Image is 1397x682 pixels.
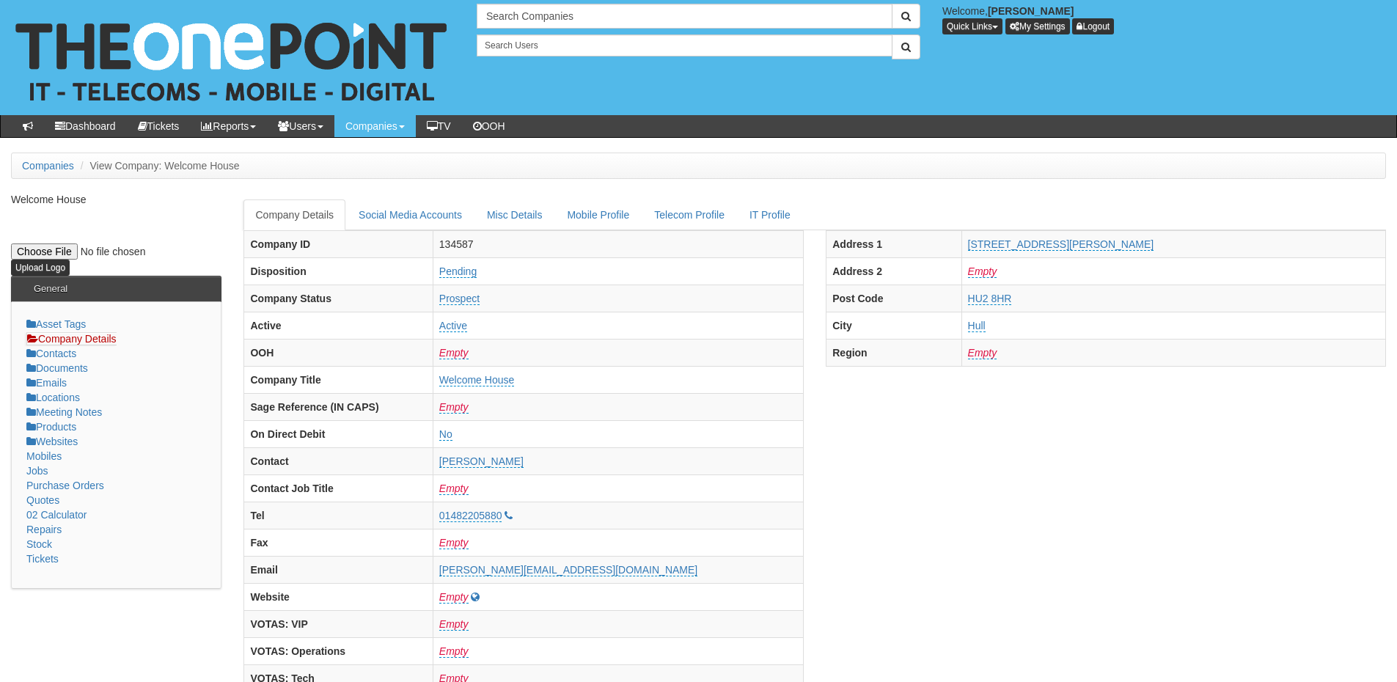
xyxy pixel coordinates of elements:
a: Users [267,115,334,137]
a: Social Media Accounts [347,199,474,230]
a: HU2 8HR [968,293,1012,305]
a: Mobile Profile [555,199,641,230]
a: Empty [439,645,469,658]
a: Purchase Orders [26,480,104,491]
a: Websites [26,436,78,447]
div: Welcome, [931,4,1397,34]
input: Search Companies [477,4,892,29]
a: Empty [439,618,469,631]
h3: General [26,276,75,301]
a: Empty [439,401,469,414]
td: 134587 [433,230,803,257]
li: View Company: Welcome House [77,158,240,173]
a: Prospect [439,293,480,305]
a: 01482205880 [439,510,502,522]
a: Active [439,320,467,332]
th: Contact Job Title [244,474,433,502]
a: Documents [26,362,88,374]
th: Active [244,312,433,339]
p: Welcome House [11,192,221,207]
th: Website [244,583,433,610]
th: Company Title [244,366,433,393]
a: Empty [439,347,469,359]
a: Asset Tags [26,318,86,330]
a: Pending [439,265,477,278]
a: Telecom Profile [642,199,736,230]
button: Quick Links [942,18,1002,34]
a: Companies [22,160,74,172]
a: OOH [462,115,516,137]
a: Company Details [243,199,345,230]
a: Welcome House [439,374,514,386]
a: Misc Details [475,199,554,230]
a: [PERSON_NAME] [439,455,524,468]
th: Company ID [244,230,433,257]
a: Repairs [26,524,62,535]
th: Address 2 [826,257,961,285]
a: 02 Calculator [26,509,87,521]
th: City [826,312,961,339]
a: Empty [968,347,997,359]
a: Locations [26,392,80,403]
a: Stock [26,538,52,550]
th: Company Status [244,285,433,312]
a: Jobs [26,465,48,477]
a: Tickets [26,553,59,565]
a: Products [26,421,76,433]
a: Emails [26,377,67,389]
a: Empty [968,265,997,278]
a: [STREET_ADDRESS][PERSON_NAME] [968,238,1154,251]
th: Disposition [244,257,433,285]
th: VOTAS: VIP [244,610,433,637]
input: Search Users [477,34,892,56]
th: On Direct Debit [244,420,433,447]
a: IT Profile [738,199,802,230]
a: No [439,428,452,441]
a: TV [416,115,462,137]
a: Tickets [127,115,191,137]
input: Upload Logo [11,260,70,276]
a: Hull [968,320,986,332]
a: Companies [334,115,416,137]
th: Sage Reference (IN CAPS) [244,393,433,420]
a: Contacts [26,348,76,359]
a: Empty [439,537,469,549]
a: My Settings [1005,18,1070,34]
th: Post Code [826,285,961,312]
a: Quotes [26,494,59,506]
a: Mobiles [26,450,62,462]
th: Fax [244,529,433,556]
th: Email [244,556,433,583]
b: [PERSON_NAME] [988,5,1074,17]
a: Dashboard [44,115,127,137]
a: Logout [1072,18,1114,34]
th: OOH [244,339,433,366]
th: Tel [244,502,433,529]
th: Contact [244,447,433,474]
th: VOTAS: Operations [244,637,433,664]
th: Region [826,339,961,366]
a: Meeting Notes [26,406,102,418]
a: Company Details [26,332,117,345]
a: Reports [190,115,267,137]
a: Empty [439,483,469,495]
a: [PERSON_NAME][EMAIL_ADDRESS][DOMAIN_NAME] [439,564,697,576]
th: Address 1 [826,230,961,257]
a: Empty [439,591,469,604]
